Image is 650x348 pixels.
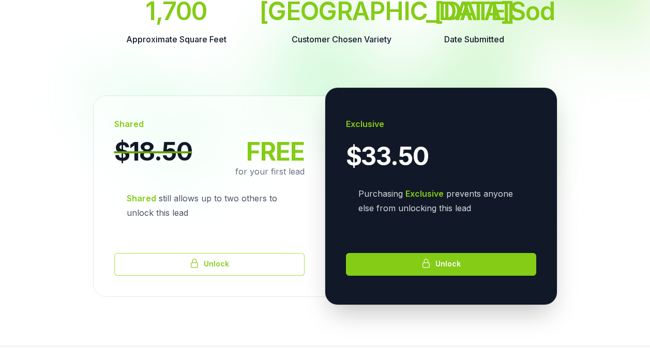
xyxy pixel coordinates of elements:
[259,32,425,46] dt: Customer Chosen Variety
[346,144,429,169] span: $33.50
[126,32,226,46] dt: Approximate Square Feet
[405,188,444,199] strong: Exclusive
[346,253,536,276] button: Unlock
[114,164,305,179] p: for your first lead
[114,253,305,276] button: Unlock
[127,193,156,203] strong: Shared
[246,139,304,164] span: FREE
[358,186,524,215] p: Purchasing prevents anyone else from unlocking this lead
[346,117,536,131] h3: Exclusive
[114,117,305,131] h3: Shared
[434,32,515,46] dt: Date Submitted
[114,179,305,232] p: still allows up to two others to unlock this lead
[114,139,192,164] span: $18.50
